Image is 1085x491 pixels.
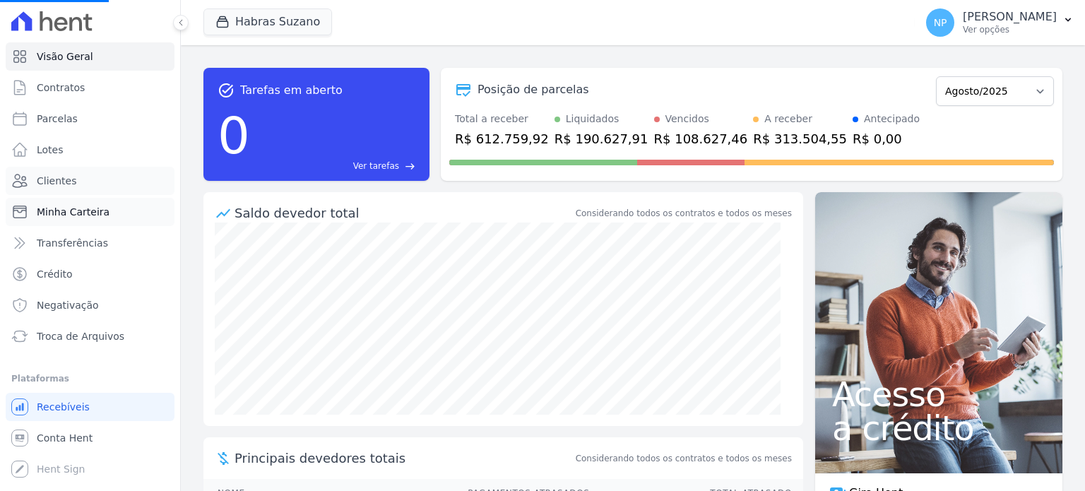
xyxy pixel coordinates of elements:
[576,452,792,465] span: Considerando todos os contratos e todos os meses
[256,160,415,172] a: Ver tarefas east
[6,136,174,164] a: Lotes
[37,236,108,250] span: Transferências
[832,377,1045,411] span: Acesso
[753,129,847,148] div: R$ 313.504,55
[6,229,174,257] a: Transferências
[6,105,174,133] a: Parcelas
[455,129,549,148] div: R$ 612.759,92
[478,81,589,98] div: Posição de parcelas
[218,82,235,99] span: task_alt
[6,260,174,288] a: Crédito
[555,129,648,148] div: R$ 190.627,91
[665,112,709,126] div: Vencidos
[853,129,920,148] div: R$ 0,00
[240,82,343,99] span: Tarefas em aberto
[934,18,947,28] span: NP
[37,81,85,95] span: Contratos
[654,129,748,148] div: R$ 108.627,46
[203,8,332,35] button: Habras Suzano
[218,99,250,172] div: 0
[864,112,920,126] div: Antecipado
[37,112,78,126] span: Parcelas
[6,42,174,71] a: Visão Geral
[11,370,169,387] div: Plataformas
[37,298,99,312] span: Negativação
[37,431,93,445] span: Conta Hent
[6,424,174,452] a: Conta Hent
[832,411,1045,445] span: a crédito
[6,73,174,102] a: Contratos
[405,161,415,172] span: east
[37,205,109,219] span: Minha Carteira
[353,160,399,172] span: Ver tarefas
[6,291,174,319] a: Negativação
[37,400,90,414] span: Recebíveis
[6,393,174,421] a: Recebíveis
[576,207,792,220] div: Considerando todos os contratos e todos os meses
[37,267,73,281] span: Crédito
[764,112,812,126] div: A receber
[6,167,174,195] a: Clientes
[963,24,1057,35] p: Ver opções
[37,174,76,188] span: Clientes
[235,449,573,468] span: Principais devedores totais
[37,143,64,157] span: Lotes
[455,112,549,126] div: Total a receber
[6,322,174,350] a: Troca de Arquivos
[963,10,1057,24] p: [PERSON_NAME]
[235,203,573,223] div: Saldo devedor total
[566,112,619,126] div: Liquidados
[6,198,174,226] a: Minha Carteira
[37,329,124,343] span: Troca de Arquivos
[37,49,93,64] span: Visão Geral
[915,3,1085,42] button: NP [PERSON_NAME] Ver opções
